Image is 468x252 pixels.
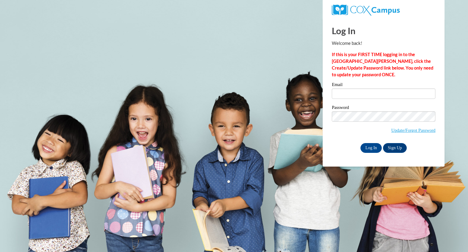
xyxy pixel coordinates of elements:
a: Update/Forgot Password [391,128,435,133]
img: COX Campus [332,5,400,16]
label: Password [332,105,435,111]
a: Sign Up [383,143,407,153]
h1: Log In [332,24,435,37]
input: Log In [360,143,382,153]
strong: If this is your FIRST TIME logging in to the [GEOGRAPHIC_DATA][PERSON_NAME], click the Create/Upd... [332,52,433,77]
a: COX Campus [332,7,400,12]
label: Email [332,82,435,88]
p: Welcome back! [332,40,435,47]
